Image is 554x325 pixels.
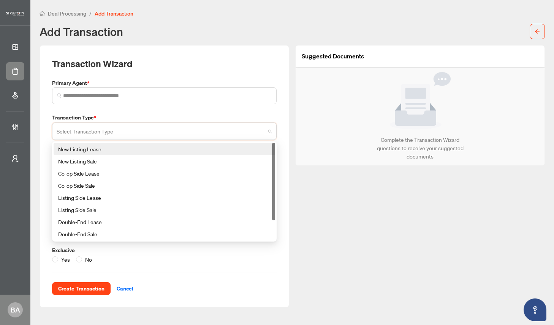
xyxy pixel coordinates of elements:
span: user-switch [11,155,19,162]
img: logo [6,12,24,16]
h2: Transaction Wizard [52,58,132,70]
img: Null State Icon [390,72,451,130]
label: Exclusive [52,246,277,254]
button: Create Transaction [52,282,111,295]
div: New Listing Lease [58,145,271,153]
button: Open asap [524,298,546,321]
button: Cancel [111,282,139,295]
span: No [82,255,95,264]
div: Double-End Sale [54,228,275,240]
div: Complete the Transaction Wizard questions to receive your suggested documents [369,136,472,161]
div: Listing Side Lease [58,193,271,202]
label: Transaction Type [52,113,277,122]
div: New Listing Sale [54,155,275,167]
div: Co-op Side Sale [54,179,275,192]
span: arrow-left [535,29,540,34]
div: Double-End Sale [58,230,271,238]
span: Add Transaction [95,10,133,17]
div: Listing Side Sale [54,204,275,216]
div: Listing Side Sale [58,206,271,214]
div: Double-End Lease [54,216,275,228]
span: Deal Processing [48,10,86,17]
div: New Listing Lease [54,143,275,155]
div: Double-End Lease [58,218,271,226]
label: Primary Agent [52,79,277,87]
img: search_icon [57,93,62,98]
h1: Add Transaction [40,25,123,38]
span: home [40,11,45,16]
div: New Listing Sale [58,157,271,165]
li: / [89,9,92,18]
span: Create Transaction [58,283,104,295]
span: BA [11,305,20,315]
div: Listing Side Lease [54,192,275,204]
div: Co-op Side Lease [54,167,275,179]
span: Cancel [117,283,133,295]
div: Co-op Side Sale [58,181,271,190]
article: Suggested Documents [302,52,364,61]
div: Co-op Side Lease [58,169,271,177]
span: Yes [58,255,73,264]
